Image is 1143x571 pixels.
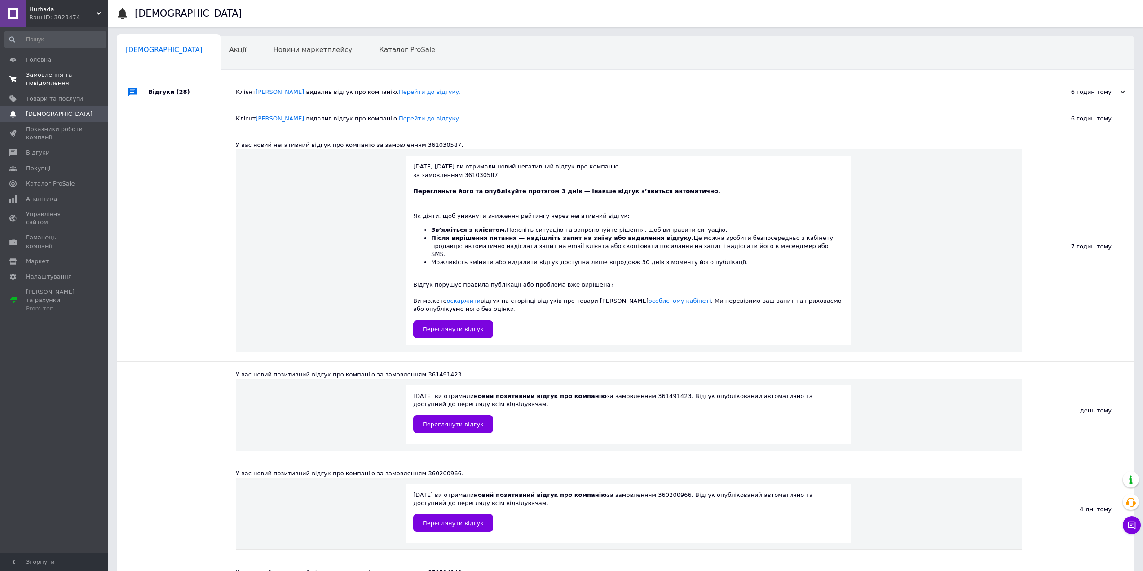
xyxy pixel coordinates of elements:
[306,89,461,95] span: видалив відгук про компанію.
[1123,516,1141,534] button: Чат з покупцем
[413,491,844,532] div: [DATE] ви отримали за замовленням 360200966. Відгук опублікований автоматично та доступний до пер...
[1022,132,1134,361] div: 7 годин тому
[26,273,72,281] span: Налаштування
[423,421,484,428] span: Переглянути відгук
[236,469,1022,478] div: У вас новий позитивний відгук про компанію за замовленням 360200966.
[236,371,1022,379] div: У вас новий позитивний відгук про компанію за замовленням 361491423.
[236,89,461,95] span: Клієнт
[431,234,844,259] li: Це можна зробити безпосередньо з кабінету продавця: автоматично надіслати запит на email клієнта ...
[177,89,190,95] span: (28)
[649,297,711,304] a: особистому кабінеті
[26,164,50,173] span: Покупці
[26,56,51,64] span: Головна
[306,115,461,122] span: видалив відгук про компанію.
[1022,460,1134,559] div: 4 дні тому
[126,46,203,54] span: [DEMOGRAPHIC_DATA]
[431,235,694,241] b: Після вирішення питання — надішліть запит на зміну або видалення відгуку.
[256,89,304,95] a: [PERSON_NAME]
[413,163,844,338] div: [DATE] [DATE] ви отримали новий негативний відгук про компанію за замовленням 361030587.
[1022,106,1134,132] div: 6 годин тому
[229,46,247,54] span: Акції
[236,141,1022,149] div: У вас новий негативний відгук про компанію за замовленням 361030587.
[26,288,83,313] span: [PERSON_NAME] та рахунки
[26,71,83,87] span: Замовлення та повідомлення
[413,514,493,532] a: Переглянути відгук
[413,415,493,433] a: Переглянути відгук
[1035,88,1125,96] div: 6 годин тому
[423,326,484,332] span: Переглянути відгук
[26,110,93,118] span: [DEMOGRAPHIC_DATA]
[413,188,720,195] b: Перегляньте його та опублікуйте протягом 3 днів — інакше відгук з’явиться автоматично.
[135,8,242,19] h1: [DEMOGRAPHIC_DATA]
[26,210,83,226] span: Управління сайтом
[26,257,49,266] span: Маркет
[447,297,481,304] a: оскаржити
[413,392,844,433] div: [DATE] ви отримали за замовленням 361491423. Відгук опублікований автоматично та доступний до пер...
[26,180,75,188] span: Каталог ProSale
[26,149,49,157] span: Відгуки
[431,226,844,234] li: Поясніть ситуацію та запропонуйте рішення, щоб виправити ситуацію.
[474,393,607,399] b: новий позитивний відгук про компанію
[399,115,461,122] a: Перейти до відгуку.
[474,491,607,498] b: новий позитивний відгук про компанію
[26,234,83,250] span: Гаманець компанії
[29,5,97,13] span: Hurhada
[413,320,493,338] a: Переглянути відгук
[26,305,83,313] div: Prom топ
[399,89,461,95] a: Перейти до відгуку.
[26,95,83,103] span: Товари та послуги
[423,520,484,527] span: Переглянути відгук
[379,46,435,54] span: Каталог ProSale
[413,204,844,313] div: Як діяти, щоб уникнути зниження рейтингу через негативний відгук: Відгук порушує правила публікац...
[148,79,236,106] div: Відгуки
[29,13,108,22] div: Ваш ID: 3923474
[431,258,844,266] li: Можливість змінити або видалити відгук доступна лише впродовж 30 днів з моменту його публікації.
[256,115,304,122] a: [PERSON_NAME]
[26,195,57,203] span: Аналітика
[4,31,106,48] input: Пошук
[431,226,507,233] b: Зв’яжіться з клієнтом.
[273,46,352,54] span: Новини маркетплейсу
[1022,362,1134,460] div: день тому
[236,115,461,122] span: Клієнт
[26,125,83,142] span: Показники роботи компанії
